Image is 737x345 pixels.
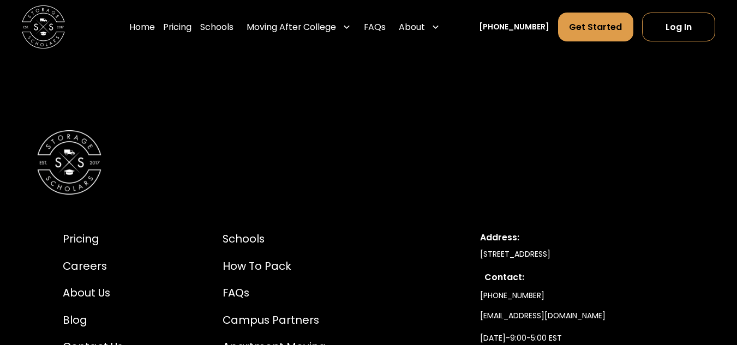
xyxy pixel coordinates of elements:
div: Address: [480,231,674,244]
a: Get Started [558,13,634,41]
a: Home [129,12,155,42]
a: How to Pack [223,258,326,275]
a: Schools [223,231,326,247]
div: [STREET_ADDRESS] [480,249,674,260]
a: FAQs [223,285,326,301]
a: Careers [63,258,131,275]
a: Log In [642,13,715,41]
div: About [399,21,425,34]
div: About [394,12,444,42]
div: Moving After College [247,21,336,34]
div: Moving After College [242,12,355,42]
a: About Us [63,285,131,301]
a: [PHONE_NUMBER] [479,21,549,33]
img: Storage Scholars main logo [22,5,65,49]
div: Contact: [484,271,670,284]
img: Storage Scholars Logomark. [37,130,102,195]
a: [PHONE_NUMBER] [480,286,544,306]
a: Blog [63,312,131,329]
a: Pricing [63,231,131,247]
a: Pricing [163,12,191,42]
a: Campus Partners [223,312,326,329]
a: FAQs [364,12,386,42]
a: Schools [200,12,233,42]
